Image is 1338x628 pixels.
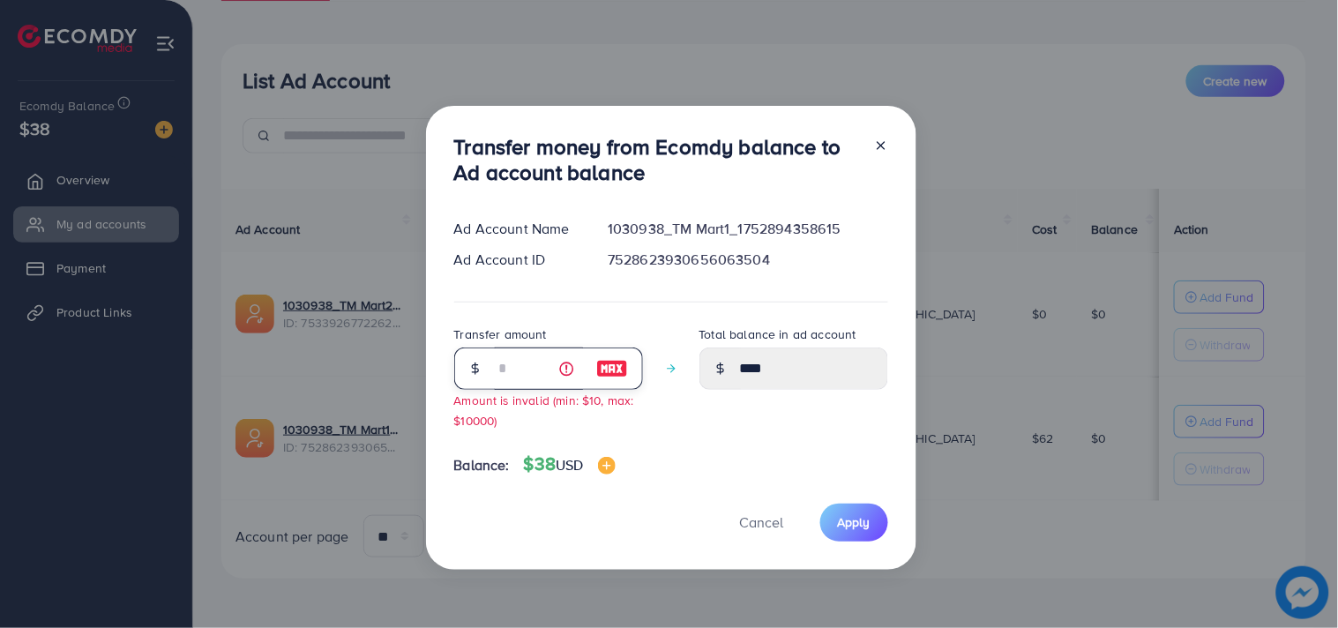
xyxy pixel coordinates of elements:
[454,325,547,343] label: Transfer amount
[699,325,856,343] label: Total balance in ad account
[440,250,594,270] div: Ad Account ID
[454,134,860,185] h3: Transfer money from Ecomdy balance to Ad account balance
[820,504,888,542] button: Apply
[524,453,616,475] h4: $38
[594,219,901,239] div: 1030938_TM Mart1_1752894358615
[454,392,634,429] small: Amount is invalid (min: $10, max: $10000)
[596,358,628,379] img: image
[594,250,901,270] div: 7528623930656063504
[740,512,784,532] span: Cancel
[838,513,871,531] span: Apply
[598,457,616,475] img: image
[440,219,594,239] div: Ad Account Name
[556,455,583,475] span: USD
[718,504,806,542] button: Cancel
[454,455,510,475] span: Balance:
